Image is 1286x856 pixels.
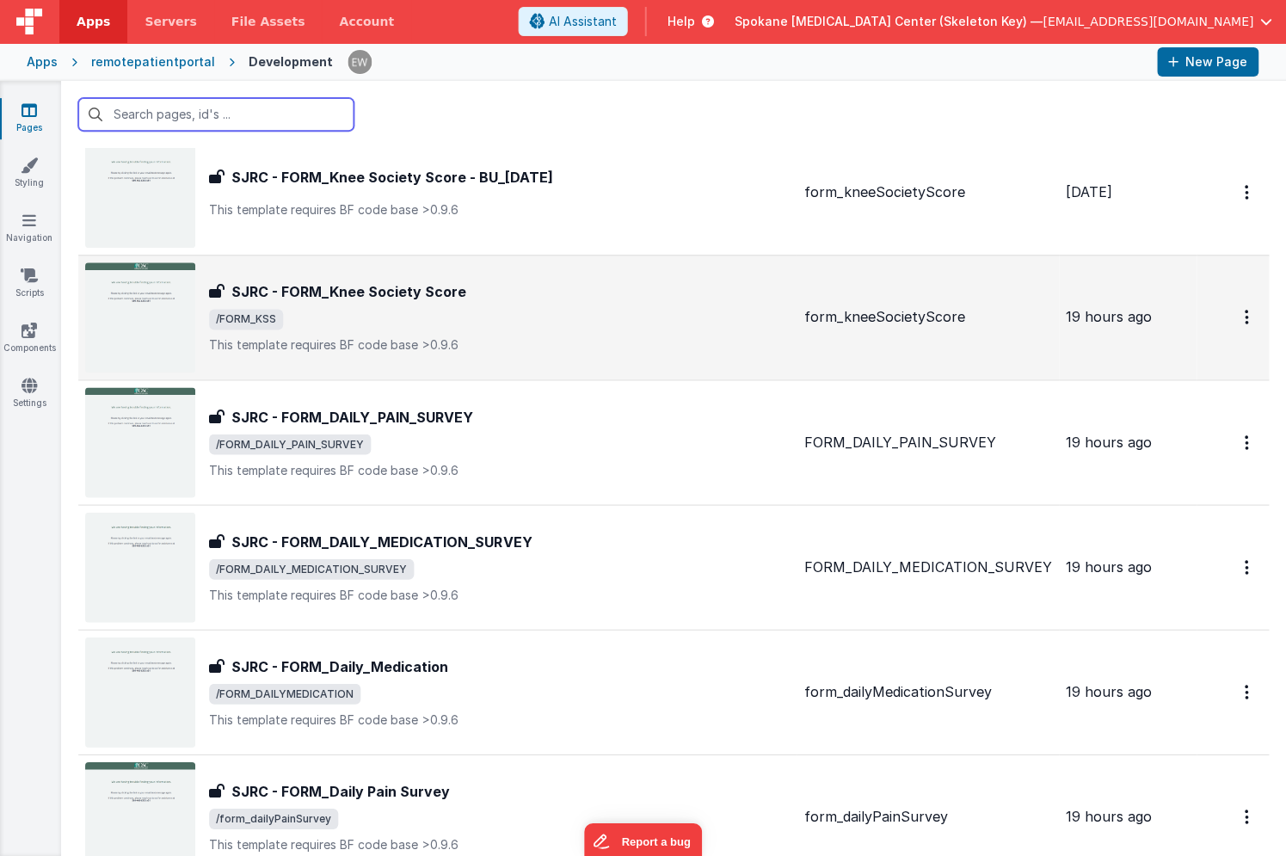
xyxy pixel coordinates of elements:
[210,711,791,728] p: This template requires BF code base >0.9.6
[1066,557,1152,575] span: 19 hours ago
[210,586,791,603] p: This template requires BF code base >0.9.6
[92,53,216,71] div: remotepatientportal
[1066,433,1152,450] span: 19 hours ago
[668,13,695,30] span: Help
[210,461,791,478] p: This template requires BF code base >0.9.6
[232,531,532,551] h3: SJRC - FORM_DAILY_MEDICATION_SURVEY
[28,53,58,71] div: Apps
[210,558,415,579] span: /FORM_DAILY_MEDICATION_SURVEY
[1066,807,1152,824] span: 19 hours ago
[1234,674,1262,709] button: Options
[249,53,334,71] div: Development
[1234,175,1262,210] button: Options
[232,656,449,676] h3: SJRC - FORM_Daily_Medication
[1234,424,1262,459] button: Options
[210,835,791,853] p: This template requires BF code base >0.9.6
[1234,798,1262,834] button: Options
[519,7,628,36] button: AI Assistant
[210,808,339,828] span: /form_dailyPainSurvey
[1066,682,1152,699] span: 19 hours ago
[232,406,474,427] h3: SJRC - FORM_DAILY_PAIN_SURVEY
[210,434,372,454] span: /FORM_DAILY_PAIN_SURVEY
[804,557,1052,576] div: FORM_DAILY_MEDICATION_SURVEY
[77,13,111,30] span: Apps
[210,201,791,219] p: This template requires BF code base >0.9.6
[1234,299,1262,335] button: Options
[735,13,1272,30] button: Spokane [MEDICAL_DATA] Center (Skeleton Key) — [EMAIL_ADDRESS][DOMAIN_NAME]
[79,98,354,131] input: Search pages, id's ...
[804,307,1052,327] div: form_kneeSocietyScore
[232,281,467,302] h3: SJRC - FORM_Knee Society Score
[735,13,1043,30] span: Spokane [MEDICAL_DATA] Center (Skeleton Key) —
[232,13,306,30] span: File Assets
[549,13,617,30] span: AI Assistant
[1234,549,1262,584] button: Options
[210,309,284,329] span: /FORM_KSS
[1066,183,1112,200] span: [DATE]
[1066,308,1152,325] span: 19 hours ago
[348,50,372,74] img: daf6185105a2932719d0487c37da19b1
[804,681,1052,701] div: form_dailyMedicationSurvey
[804,806,1052,826] div: form_dailyPainSurvey
[210,336,791,354] p: This template requires BF code base >0.9.6
[1157,47,1258,77] button: New Page
[210,683,361,704] span: /FORM_DAILYMEDICATION
[232,167,553,188] h3: SJRC - FORM_Knee Society Score - BU_[DATE]
[1043,13,1253,30] span: [EMAIL_ADDRESS][DOMAIN_NAME]
[145,13,197,30] span: Servers
[804,182,1052,202] div: form_kneeSocietyScore
[804,432,1052,452] div: FORM_DAILY_PAIN_SURVEY
[232,780,451,801] h3: SJRC - FORM_Daily Pain Survey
